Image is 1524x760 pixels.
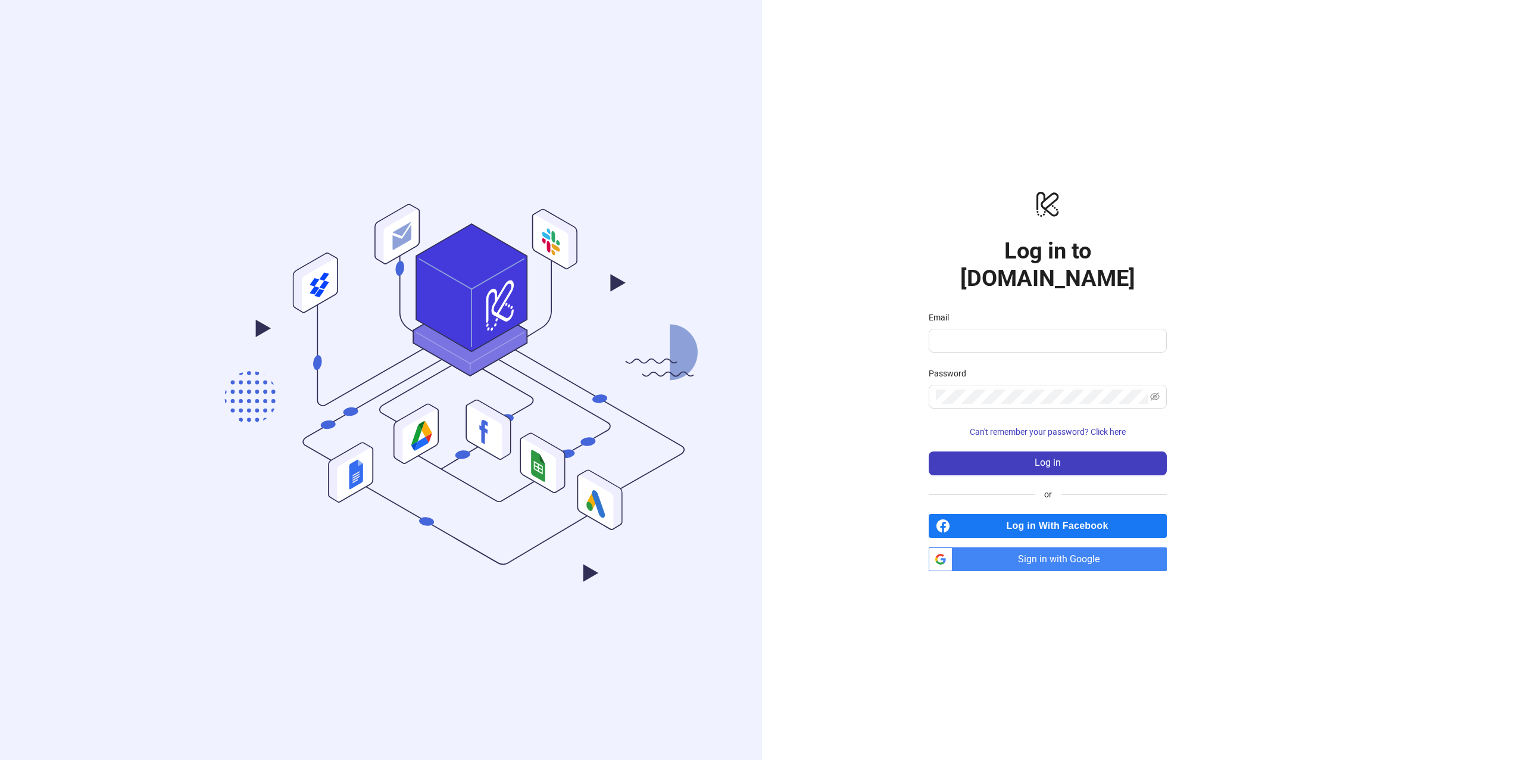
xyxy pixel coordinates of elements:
span: Sign in with Google [957,547,1167,571]
a: Log in With Facebook [929,514,1167,538]
span: Can't remember your password? Click here [970,427,1126,437]
h1: Log in to [DOMAIN_NAME] [929,237,1167,292]
span: eye-invisible [1150,392,1160,401]
span: Log in With Facebook [955,514,1167,538]
span: Log in [1035,457,1061,468]
a: Sign in with Google [929,547,1167,571]
label: Email [929,311,957,324]
a: Can't remember your password? Click here [929,427,1167,437]
span: or [1035,488,1061,501]
label: Password [929,367,974,380]
input: Password [936,390,1148,404]
button: Log in [929,451,1167,475]
button: Can't remember your password? Click here [929,423,1167,442]
input: Email [936,334,1157,348]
